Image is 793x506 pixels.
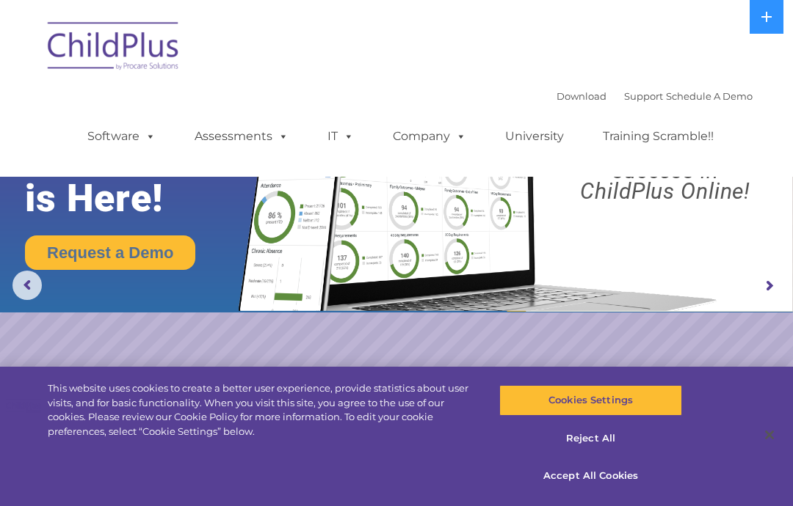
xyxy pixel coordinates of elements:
[378,122,481,151] a: Company
[48,381,476,439] div: This website uses cookies to create a better user experience, provide statistics about user visit...
[753,419,786,451] button: Close
[40,12,187,85] img: ChildPlus by Procare Solutions
[499,385,681,416] button: Cookies Settings
[557,90,606,102] a: Download
[548,99,783,202] rs-layer: Boost your productivity and streamline your success in ChildPlus Online!
[490,122,579,151] a: University
[180,122,303,151] a: Assessments
[313,122,369,151] a: IT
[557,90,753,102] font: |
[624,90,663,102] a: Support
[73,122,170,151] a: Software
[666,90,753,102] a: Schedule A Demo
[25,235,195,270] a: Request a Demo
[499,423,681,454] button: Reject All
[499,461,681,491] button: Accept All Cookies
[25,90,278,220] rs-layer: The Future of ChildPlus is Here!
[588,122,728,151] a: Training Scramble!!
